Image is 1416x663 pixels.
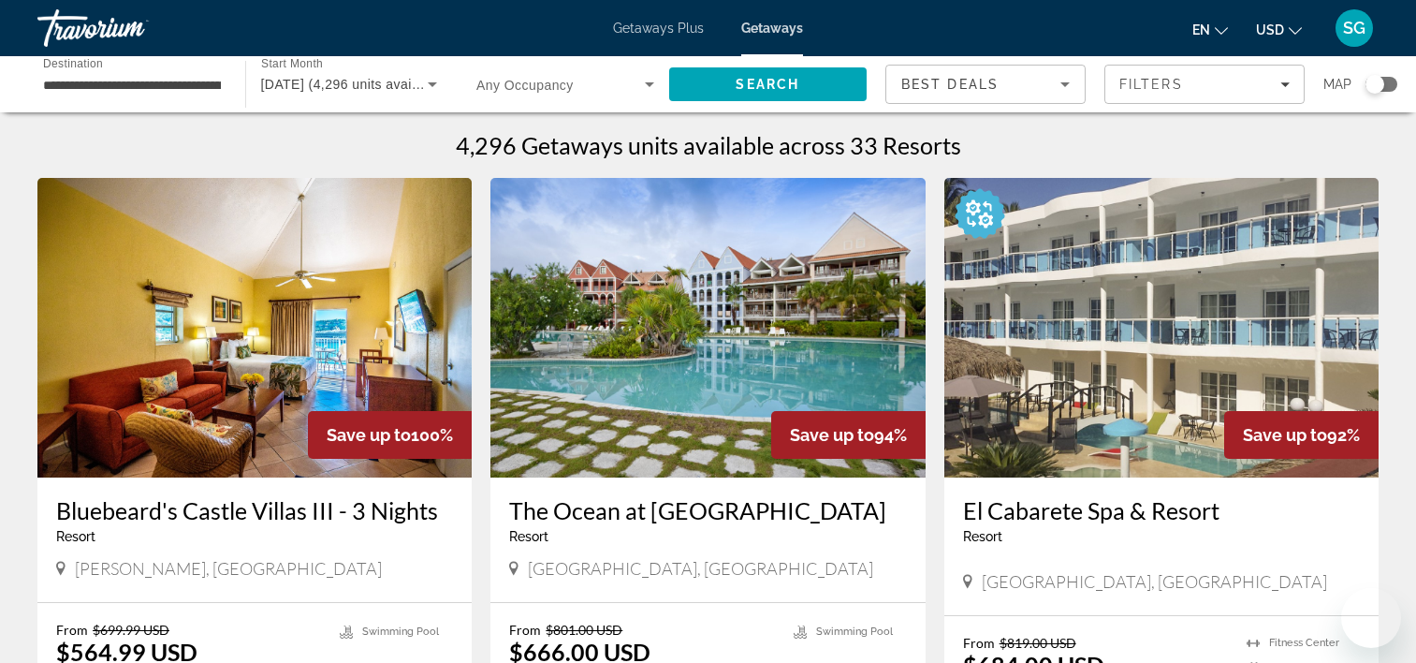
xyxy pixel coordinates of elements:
[56,622,88,638] span: From
[1256,16,1302,43] button: Change currency
[771,411,926,459] div: 94%
[613,21,704,36] a: Getaways Plus
[963,496,1360,524] a: El Cabarete Spa & Resort
[93,622,169,638] span: $699.99 USD
[476,78,574,93] span: Any Occupancy
[546,622,622,638] span: $801.00 USD
[56,529,95,544] span: Resort
[741,21,803,36] a: Getaways
[37,4,225,52] a: Travorium
[944,178,1379,478] img: El Cabarete Spa & Resort
[456,131,961,159] h1: 4,296 Getaways units available across 33 Resorts
[1000,635,1076,651] span: $819.00 USD
[1104,65,1305,104] button: Filters
[816,626,893,638] span: Swimming Pool
[963,529,1002,544] span: Resort
[1269,637,1339,649] span: Fitness Center
[736,77,799,92] span: Search
[509,496,906,524] a: The Ocean at [GEOGRAPHIC_DATA]
[1224,411,1379,459] div: 92%
[669,67,868,101] button: Search
[327,425,411,445] span: Save up to
[790,425,874,445] span: Save up to
[1256,22,1284,37] span: USD
[308,411,472,459] div: 100%
[1192,16,1228,43] button: Change language
[1343,19,1365,37] span: SG
[1119,77,1183,92] span: Filters
[1243,425,1327,445] span: Save up to
[509,622,541,638] span: From
[490,178,925,478] img: The Ocean at Taino Beach
[901,73,1070,96] mat-select: Sort by
[261,58,323,70] span: Start Month
[75,558,382,579] span: [PERSON_NAME], [GEOGRAPHIC_DATA]
[901,77,999,92] span: Best Deals
[1330,8,1379,48] button: User Menu
[528,558,873,579] span: [GEOGRAPHIC_DATA], [GEOGRAPHIC_DATA]
[37,178,472,478] img: Bluebeard's Castle Villas III - 3 Nights
[1323,71,1351,97] span: Map
[56,496,453,524] a: Bluebeard's Castle Villas III - 3 Nights
[1341,588,1401,648] iframe: Button to launch messaging window
[509,529,548,544] span: Resort
[43,74,221,96] input: Select destination
[43,57,103,69] span: Destination
[963,635,995,651] span: From
[1192,22,1210,37] span: en
[261,77,446,92] span: [DATE] (4,296 units available)
[982,571,1327,592] span: [GEOGRAPHIC_DATA], [GEOGRAPHIC_DATA]
[362,626,439,638] span: Swimming Pool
